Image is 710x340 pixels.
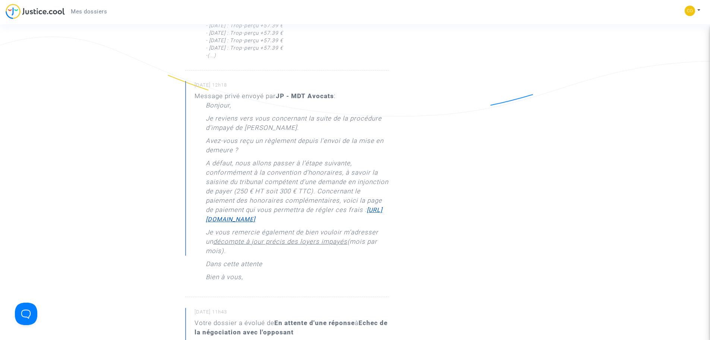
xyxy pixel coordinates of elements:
[195,91,389,286] div: Message privé envoyé par :
[206,101,231,114] p: Bonjour,
[195,82,389,91] small: [DATE] 12h18
[208,52,216,58] span: (...)
[274,319,355,327] b: En attente d'une réponse
[195,318,389,337] div: Votre dossier a évolué de à
[206,228,389,259] p: Je vous remercie également de bien vouloir m’adresser un (mois par mois).
[206,272,243,286] p: Bien à vous,
[71,8,107,15] span: Mes dossiers
[213,238,347,245] u: décompte à jour précis des loyers impayés
[206,259,262,272] p: Dans cette attente
[195,309,389,318] small: [DATE] 11h43
[685,6,695,16] img: 38b4a36a50ee8c19d5d4da1f2d0098ea
[15,303,37,325] iframe: Help Scout Beacon - Open
[65,6,113,17] a: Mes dossiers
[206,159,389,228] p: A défaut, nous allons passer à l’étape suivante, conformément à la convention d’honoraires, à sav...
[195,319,388,336] b: Echec de la négociation avec l'opposant
[206,136,389,159] p: Avez-vous reçu un règlement depuis l'envoi de la mise en demeure ?
[276,92,334,100] b: JP - MDT Avocats
[206,114,389,136] p: Je reviens vers vous concernant la suite de la procédure d'impayé de [PERSON_NAME].
[6,4,65,19] img: jc-logo.svg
